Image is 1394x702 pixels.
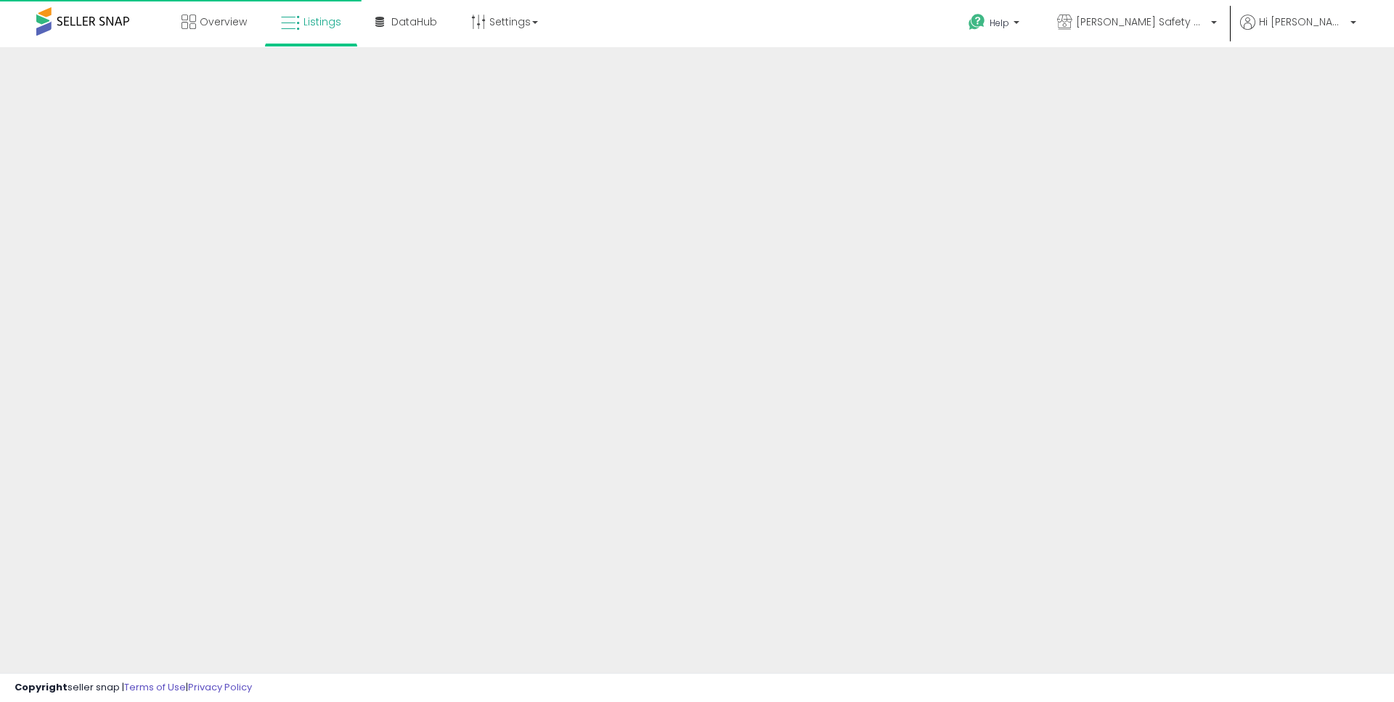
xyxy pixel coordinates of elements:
span: Help [990,17,1009,29]
span: DataHub [391,15,437,29]
span: Listings [303,15,341,29]
span: Hi [PERSON_NAME] [1259,15,1346,29]
span: [PERSON_NAME] Safety & Supply [1076,15,1207,29]
span: Overview [200,15,247,29]
a: Help [957,2,1034,47]
i: Get Help [968,13,986,31]
a: Hi [PERSON_NAME] [1240,15,1356,47]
